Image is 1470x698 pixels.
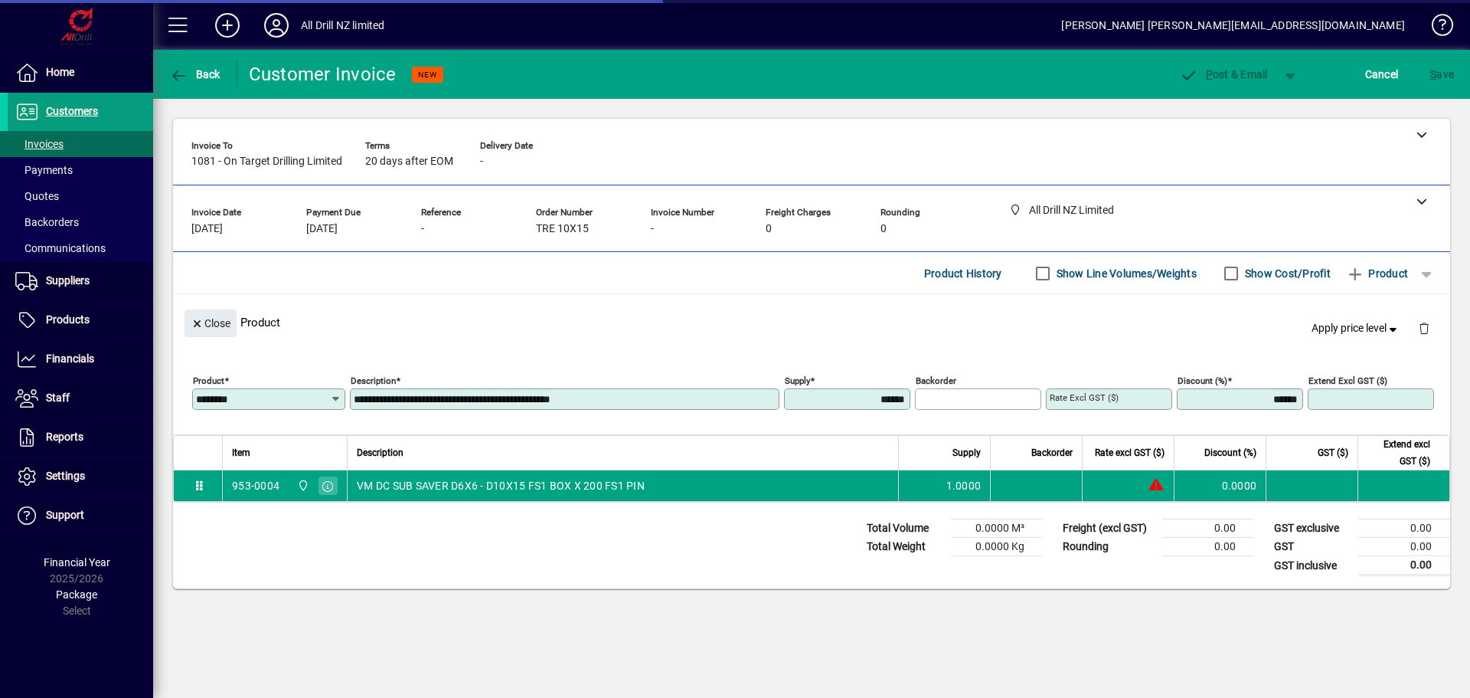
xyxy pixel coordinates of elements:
td: GST [1266,538,1358,556]
td: 0.0000 Kg [951,538,1043,556]
a: Reports [8,418,153,457]
span: Close [191,311,230,336]
span: Backorder [1031,444,1073,461]
mat-label: Supply [785,375,810,386]
span: Support [46,509,84,521]
span: Apply price level [1312,320,1400,336]
button: Post & Email [1171,61,1276,88]
span: Financials [46,352,94,365]
span: Package [56,588,97,601]
a: Knowledge Base [1420,3,1451,53]
span: 20 days after EOM [365,156,453,168]
span: VM DC SUB SAVER D6X6 - D10X15 FS1 BOX X 200 FS1 PIN [357,478,645,493]
mat-label: Extend excl GST ($) [1308,375,1387,386]
a: Staff [8,379,153,418]
app-page-header-button: Delete [1406,321,1442,335]
span: Financial Year [44,556,110,569]
span: Settings [46,470,85,482]
span: TRE 10X15 [536,223,589,235]
span: Item [232,444,250,461]
div: Product [173,294,1450,350]
mat-label: Rate excl GST ($) [1050,392,1119,403]
button: Add [203,11,252,39]
span: 0 [766,223,772,235]
span: 1.0000 [946,478,982,493]
app-page-header-button: Back [153,61,237,88]
span: Quotes [15,190,59,202]
td: Rounding [1055,538,1162,556]
td: Total Weight [859,538,951,556]
a: Quotes [8,183,153,209]
span: Backorders [15,216,79,228]
label: Show Cost/Profit [1242,266,1331,281]
div: Customer Invoice [249,62,397,87]
span: Description [357,444,403,461]
a: Invoices [8,131,153,157]
span: 1081 - On Target Drilling Limited [191,156,342,168]
td: 0.00 [1162,519,1254,538]
button: Product History [918,260,1008,287]
span: GST ($) [1318,444,1348,461]
span: Staff [46,392,70,404]
div: [PERSON_NAME] [PERSON_NAME][EMAIL_ADDRESS][DOMAIN_NAME] [1061,13,1405,38]
app-page-header-button: Close [181,316,240,329]
button: Back [165,61,224,88]
td: 0.00 [1358,519,1450,538]
span: Communications [15,242,106,254]
a: Home [8,54,153,92]
a: Backorders [8,209,153,235]
span: Rate excl GST ($) [1095,444,1165,461]
td: 0.00 [1358,538,1450,556]
span: - [651,223,654,235]
button: Close [185,310,237,337]
span: NEW [418,70,437,80]
button: Profile [252,11,301,39]
span: [DATE] [191,223,223,235]
span: Reports [46,431,83,443]
span: Invoices [15,138,64,150]
button: Product [1338,260,1416,287]
span: ave [1430,62,1454,87]
span: S [1430,68,1436,80]
mat-label: Discount (%) [1178,375,1227,386]
a: Communications [8,235,153,261]
span: [DATE] [306,223,338,235]
a: Financials [8,340,153,378]
span: Supply [952,444,981,461]
div: 953-0004 [232,478,279,493]
button: Cancel [1361,61,1403,88]
span: P [1206,68,1213,80]
td: 0.0000 M³ [951,519,1043,538]
span: All Drill NZ Limited [293,477,311,494]
button: Delete [1406,310,1442,346]
a: Suppliers [8,262,153,300]
span: Products [46,313,90,326]
a: Support [8,496,153,535]
span: Cancel [1365,62,1399,87]
span: ost & Email [1179,68,1268,80]
mat-label: Product [193,375,224,386]
span: Discount (%) [1204,444,1256,461]
span: Product [1346,261,1408,286]
mat-label: Description [351,375,396,386]
td: Total Volume [859,519,951,538]
span: Home [46,66,74,78]
a: Payments [8,157,153,183]
td: 0.0000 [1174,470,1266,501]
span: Extend excl GST ($) [1367,436,1430,470]
td: Freight (excl GST) [1055,519,1162,538]
span: Payments [15,164,73,176]
td: GST inclusive [1266,556,1358,575]
span: Product History [924,261,1002,286]
a: Settings [8,457,153,496]
mat-label: Backorder [916,375,956,386]
span: Customers [46,105,98,117]
td: GST exclusive [1266,519,1358,538]
span: - [421,223,424,235]
button: Save [1426,61,1458,88]
td: 0.00 [1162,538,1254,556]
div: All Drill NZ limited [301,13,385,38]
label: Show Line Volumes/Weights [1053,266,1197,281]
span: Back [169,68,220,80]
td: 0.00 [1358,556,1450,575]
